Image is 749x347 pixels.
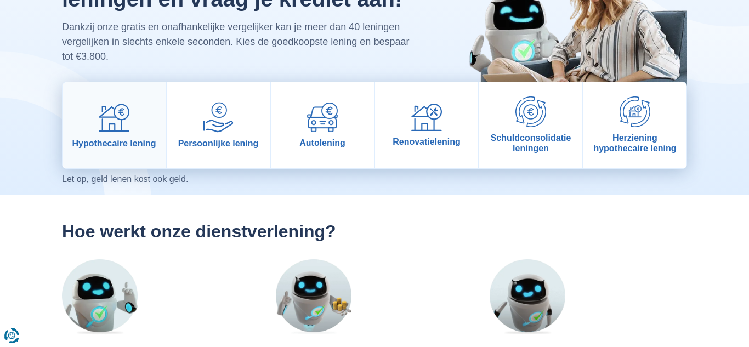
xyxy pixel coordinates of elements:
[484,133,578,153] span: Schuldconsolidatie leningen
[411,104,442,132] img: Renovatielening
[63,82,166,168] a: Hypothecaire lening
[299,138,345,148] span: Autolening
[178,138,259,149] span: Persoonlijke lening
[307,103,338,132] img: Autolening
[62,20,420,64] p: Dankzij onze gratis en onafhankelijke vergelijker kan je meer dan 40 leningen vergelijken in slec...
[167,82,270,168] a: Persoonlijke lening
[375,82,478,168] a: Renovatielening
[620,96,650,127] img: Herziening hypothecaire lening
[276,259,351,335] img: 100% gratis
[393,136,461,147] span: Renovatielening
[583,82,686,168] a: Herziening hypothecaire lening
[99,102,129,133] img: Hypothecaire lening
[62,259,138,335] img: Snel en eenvoudig
[271,82,374,168] a: Autolening
[490,259,565,335] img: Objectief en onafhankelijk
[62,221,687,242] h2: Hoe werkt onze dienstverlening?
[515,96,546,127] img: Schuldconsolidatie leningen
[72,138,156,149] span: Hypothecaire lening
[588,133,682,153] span: Herziening hypothecaire lening
[203,102,234,133] img: Persoonlijke lening
[479,82,582,168] a: Schuldconsolidatie leningen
